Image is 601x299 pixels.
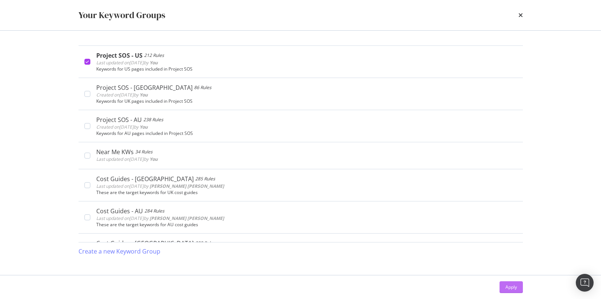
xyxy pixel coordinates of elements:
span: Last updated on [DATE] by [96,156,158,162]
span: Last updated on [DATE] by [96,60,158,66]
div: These are the target keywords for AU cost guides [96,222,517,227]
div: 288 Rules [195,239,215,247]
b: You [150,156,158,162]
b: You [140,124,148,130]
span: Created on [DATE] by [96,124,148,130]
span: Last updated on [DATE] by [96,215,224,221]
div: Open Intercom Messenger [576,274,594,292]
div: times [518,9,523,21]
div: Keywords for US pages included in Project SOS [96,67,517,72]
div: Project SOS - [GEOGRAPHIC_DATA] [96,84,193,91]
div: Create a new Keyword Group [79,247,160,256]
button: Apply [500,281,523,293]
span: Created on [DATE] by [96,92,148,98]
b: [PERSON_NAME] [PERSON_NAME] [150,183,224,189]
div: Project SOS - US [96,52,143,59]
b: You [150,60,158,66]
div: Apply [505,284,517,290]
div: 86 Rules [194,84,211,91]
div: Near Me KWs [96,148,134,156]
div: Project SOS - AU [96,116,142,123]
div: 212 Rules [144,52,164,59]
span: Last updated on [DATE] by [96,183,224,189]
div: Keywords for UK pages included in Project SOS [96,99,517,104]
div: 238 Rules [143,116,163,123]
div: 34 Rules [135,148,153,156]
div: These are the target keywords for UK cost guides [96,190,517,195]
b: You [140,92,148,98]
div: Your Keyword Groups [79,9,165,21]
div: 285 Rules [195,175,215,183]
button: Create a new Keyword Group [79,242,160,260]
div: Keywords for AU pages included in Project SOS [96,131,517,136]
div: Cost Guides - [GEOGRAPHIC_DATA] [96,175,194,183]
b: [PERSON_NAME] [PERSON_NAME] [150,215,224,221]
div: Cost Guides - [GEOGRAPHIC_DATA] [96,239,194,247]
div: 284 Rules [144,207,164,215]
div: Cost Guides - AU [96,207,143,215]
